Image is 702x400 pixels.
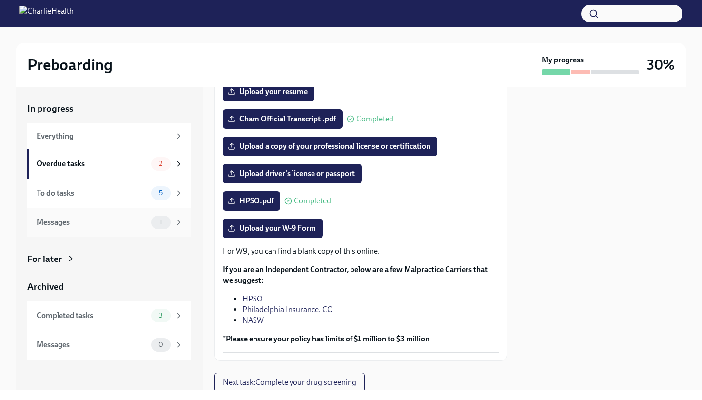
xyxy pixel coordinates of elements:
[230,196,273,206] span: HPSO.pdf
[230,114,336,124] span: Cham Official Transcript .pdf
[153,341,169,348] span: 0
[37,131,171,141] div: Everything
[37,159,147,169] div: Overdue tasks
[223,164,362,183] label: Upload driver's license or passport
[294,197,331,205] span: Completed
[223,191,280,211] label: HPSO.pdf
[37,340,147,350] div: Messages
[356,115,393,123] span: Completed
[37,217,147,228] div: Messages
[223,109,343,129] label: Cham Official Transcript .pdf
[153,189,169,197] span: 5
[19,6,74,21] img: CharlieHealth
[223,378,356,387] span: Next task : Complete your drug screening
[230,87,308,97] span: Upload your resume
[223,265,487,285] strong: If you are an Independent Contractor, below are a few Malpractice Carriers that we suggest:
[230,169,355,179] span: Upload driver's license or passport
[242,316,264,325] a: NASW
[27,253,62,265] div: For later
[223,219,323,238] label: Upload your W-9 Form
[542,55,584,65] strong: My progress
[27,208,191,237] a: Messages1
[242,294,263,303] a: HPSO
[242,305,333,314] a: Philadelphia Insurance. CO
[27,280,191,293] a: Archived
[153,160,168,167] span: 2
[223,82,314,101] label: Upload your resume
[226,334,429,343] strong: Please ensure your policy has limits of $1 million to $3 million
[230,141,430,151] span: Upload a copy of your professional license or certification
[27,330,191,360] a: Messages0
[27,179,191,208] a: To do tasks5
[27,123,191,149] a: Everything
[154,219,168,226] span: 1
[27,55,113,75] h2: Preboarding
[230,223,316,233] span: Upload your W-9 Form
[223,137,437,156] label: Upload a copy of your professional license or certification
[37,188,147,199] div: To do tasks
[153,312,169,319] span: 3
[214,373,365,392] button: Next task:Complete your drug screening
[27,102,191,115] a: In progress
[27,149,191,179] a: Overdue tasks2
[27,253,191,265] a: For later
[27,301,191,330] a: Completed tasks3
[223,246,499,257] p: For W9, you can find a blank copy of this online.
[647,56,675,74] h3: 30%
[37,310,147,321] div: Completed tasks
